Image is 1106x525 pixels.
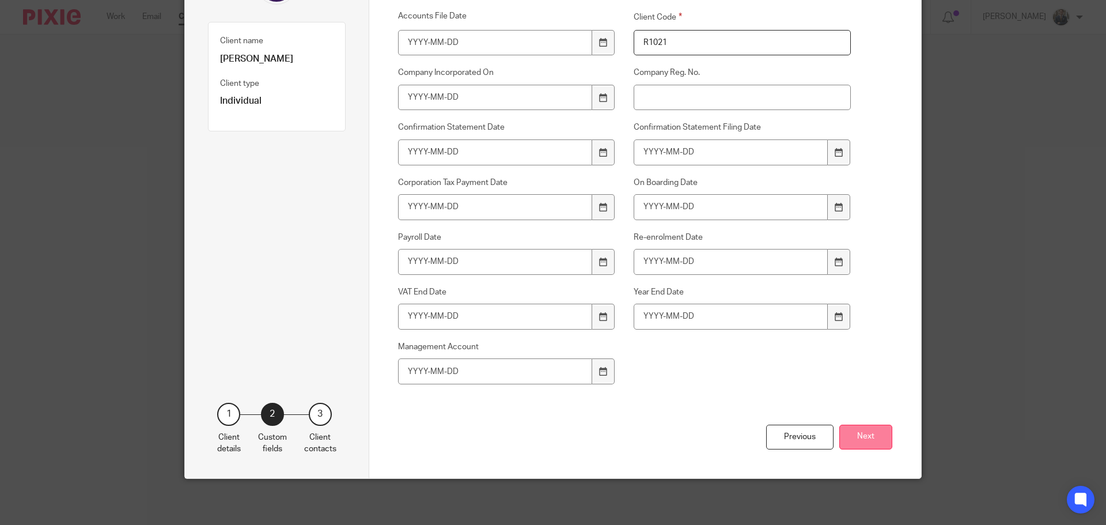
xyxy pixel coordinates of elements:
[398,232,616,243] label: Payroll Date
[398,67,616,78] label: Company Incorporated On
[766,425,834,450] div: Previous
[634,286,851,298] label: Year End Date
[220,78,259,89] label: Client type
[634,10,851,24] label: Client Code
[398,358,593,384] input: YYYY-MM-DD
[220,35,263,47] label: Client name
[634,122,851,133] label: Confirmation Statement Filing Date
[398,249,593,275] input: YYYY-MM-DD
[304,432,336,455] p: Client contacts
[398,122,616,133] label: Confirmation Statement Date
[398,177,616,188] label: Corporation Tax Payment Date
[258,432,287,455] p: Custom fields
[634,304,828,330] input: YYYY-MM-DD
[634,249,828,275] input: YYYY-MM-DD
[398,286,616,298] label: VAT End Date
[220,95,334,107] p: Individual
[398,30,593,56] input: YYYY-MM-DD
[634,67,851,78] label: Company Reg. No.
[634,194,828,220] input: YYYY-MM-DD
[398,304,593,330] input: YYYY-MM-DD
[398,341,616,353] label: Management Account
[217,403,240,426] div: 1
[634,139,828,165] input: YYYY-MM-DD
[261,403,284,426] div: 2
[398,10,616,24] label: Accounts File Date
[634,232,851,243] label: Re-enrolment Date
[398,139,593,165] input: YYYY-MM-DD
[309,403,332,426] div: 3
[839,425,892,450] button: Next
[398,194,593,220] input: YYYY-MM-DD
[398,85,593,111] input: YYYY-MM-DD
[220,53,334,65] p: [PERSON_NAME]
[217,432,241,455] p: Client details
[634,177,851,188] label: On Boarding Date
